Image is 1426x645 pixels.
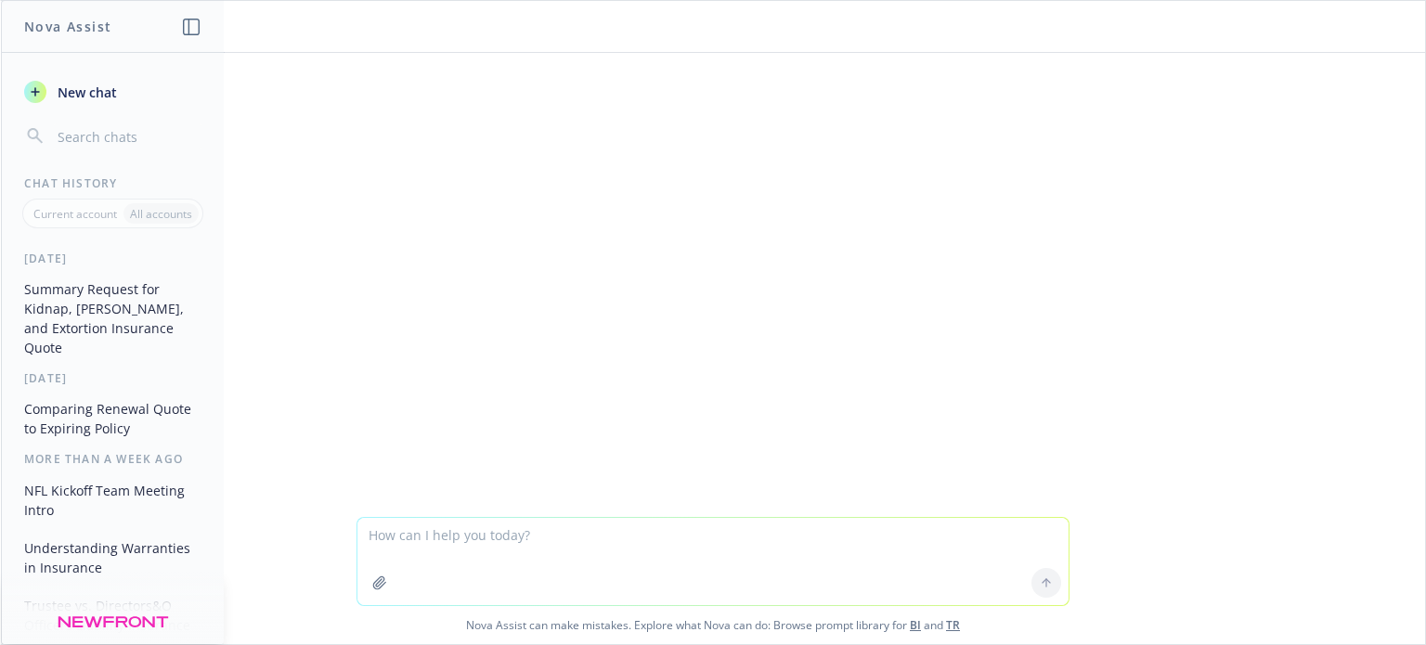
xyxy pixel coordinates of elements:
p: Current account [33,206,117,222]
button: NFL Kickoff Team Meeting Intro [17,475,209,525]
a: TR [946,617,960,633]
button: Trustee vs. Directors&O Officers Liability Insurance [17,590,209,640]
span: New chat [54,83,117,102]
button: Summary Request for Kidnap, [PERSON_NAME], and Extortion Insurance Quote [17,274,209,363]
div: Chat History [2,175,224,191]
h1: Nova Assist [24,17,111,36]
span: Nova Assist can make mistakes. Explore what Nova can do: Browse prompt library for and [8,606,1418,644]
div: More than a week ago [2,451,224,467]
button: Understanding Warranties in Insurance [17,533,209,583]
div: [DATE] [2,370,224,386]
div: [DATE] [2,251,224,266]
p: All accounts [130,206,192,222]
a: BI [910,617,921,633]
button: Comparing Renewal Quote to Expiring Policy [17,393,209,444]
button: New chat [17,75,209,109]
input: Search chats [54,123,201,149]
